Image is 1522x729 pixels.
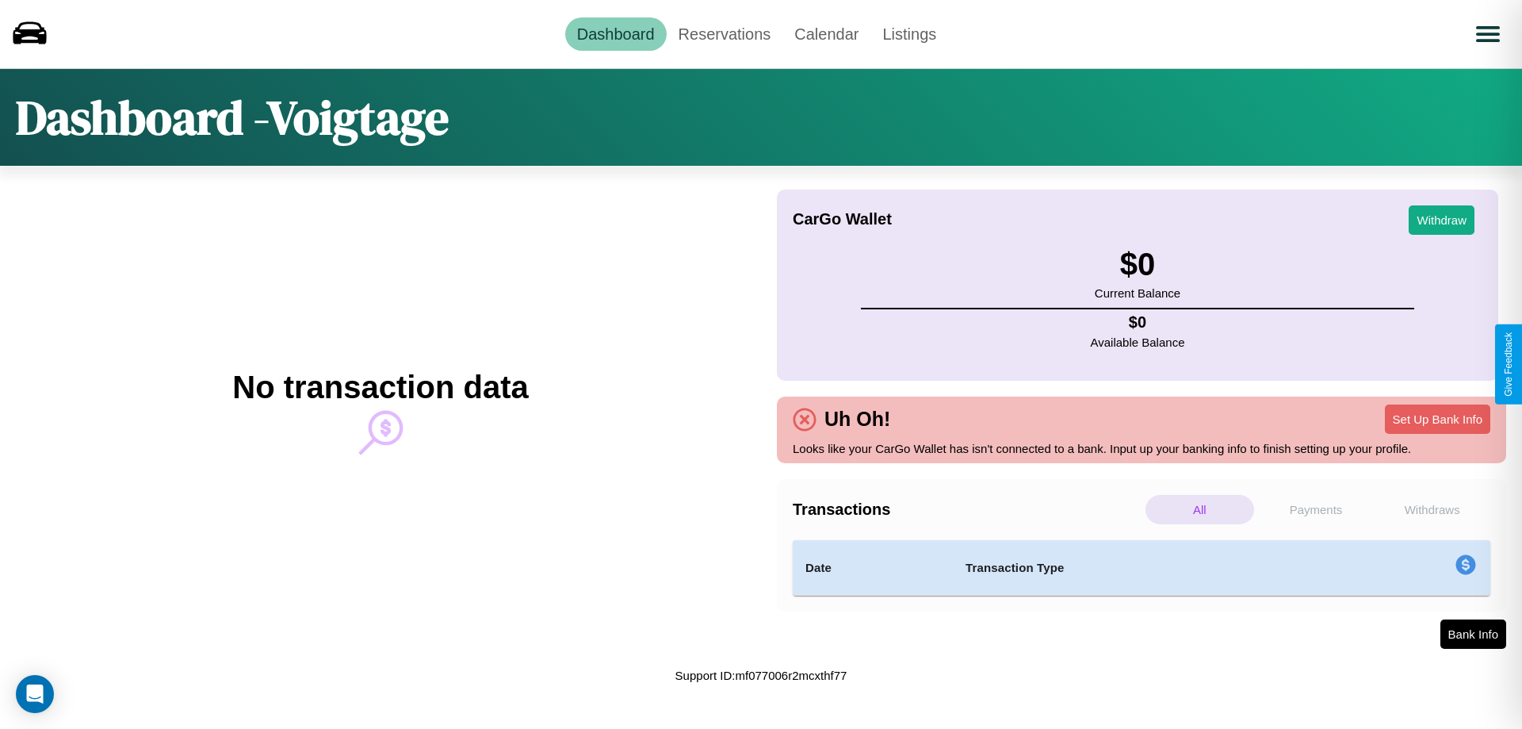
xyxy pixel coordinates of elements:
[16,85,449,150] h1: Dashboard - Voigtage
[1409,205,1474,235] button: Withdraw
[1503,332,1514,397] div: Give Feedback
[782,17,870,51] a: Calendar
[793,438,1490,459] p: Looks like your CarGo Wallet has isn't connected to a bank. Input up your banking info to finish ...
[1091,332,1185,353] p: Available Balance
[805,558,940,577] h4: Date
[1095,282,1180,304] p: Current Balance
[667,17,783,51] a: Reservations
[870,17,948,51] a: Listings
[793,501,1141,519] h4: Transactions
[675,665,847,686] p: Support ID: mf077006r2mcxthf77
[816,408,898,431] h4: Uh Oh!
[1091,313,1185,332] h4: $ 0
[1440,620,1506,649] button: Bank Info
[1466,12,1510,56] button: Open menu
[16,675,54,713] div: Open Intercom Messenger
[793,210,892,228] h4: CarGo Wallet
[565,17,667,51] a: Dashboard
[793,540,1490,596] table: simple table
[966,558,1325,577] h4: Transaction Type
[232,370,528,405] h2: No transaction data
[1095,247,1180,282] h3: $ 0
[1385,405,1490,434] button: Set Up Bank Info
[1378,495,1486,524] p: Withdraws
[1262,495,1371,524] p: Payments
[1145,495,1254,524] p: All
